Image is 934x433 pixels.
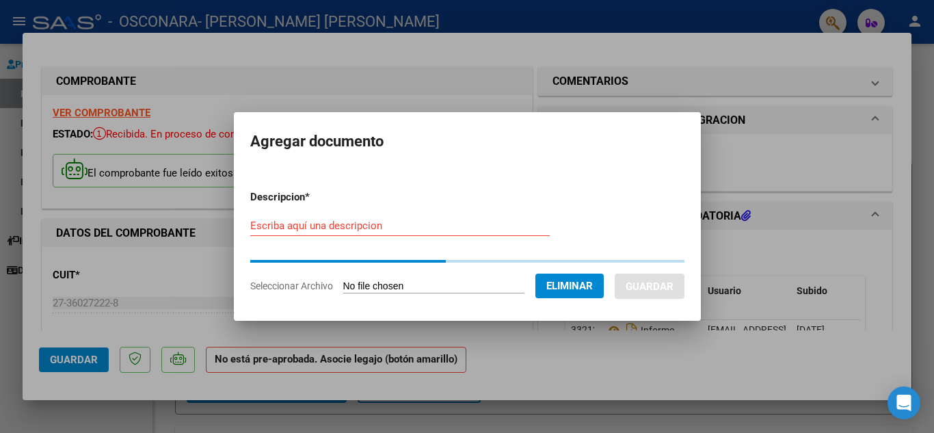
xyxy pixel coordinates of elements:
[250,129,684,155] h2: Agregar documento
[546,280,593,292] span: Eliminar
[250,280,333,291] span: Seleccionar Archivo
[615,274,684,299] button: Guardar
[250,189,381,205] p: Descripcion
[535,274,604,298] button: Eliminar
[626,280,673,293] span: Guardar
[888,386,920,419] div: Open Intercom Messenger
